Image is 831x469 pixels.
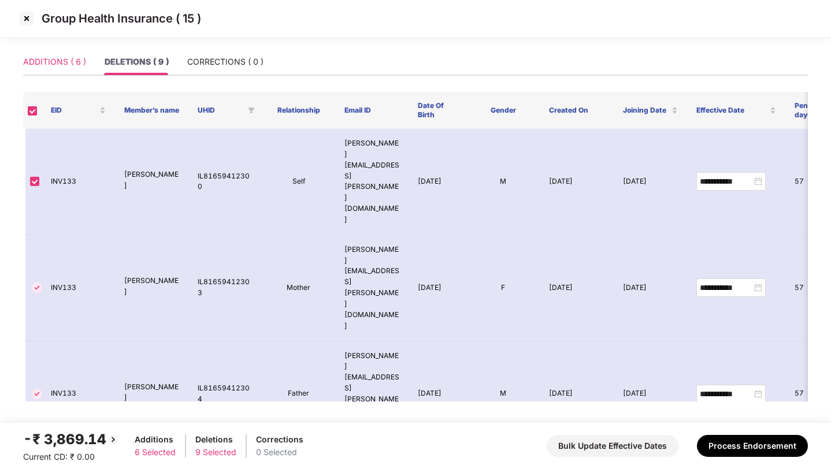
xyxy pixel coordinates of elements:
[466,235,540,341] td: F
[466,341,540,448] td: M
[409,92,466,129] th: Date Of Birth
[262,129,335,235] td: Self
[248,107,255,114] span: filter
[614,92,687,129] th: Joining Date
[23,55,86,68] div: ADDITIONS ( 6 )
[262,92,335,129] th: Relationship
[198,106,243,115] span: UHID
[687,92,785,129] th: Effective Date
[42,235,115,341] td: INV133
[697,435,808,457] button: Process Endorsement
[696,106,767,115] span: Effective Date
[17,9,36,28] img: svg+xml;base64,PHN2ZyBpZD0iQ3Jvc3MtMzJ4MzIiIHhtbG5zPSJodHRwOi8vd3d3LnczLm9yZy8yMDAwL3N2ZyIgd2lkdG...
[547,435,678,457] button: Bulk Update Effective Dates
[335,92,409,129] th: Email ID
[335,235,409,341] td: [PERSON_NAME][EMAIL_ADDRESS][PERSON_NAME][DOMAIN_NAME]
[466,129,540,235] td: M
[124,382,179,404] p: [PERSON_NAME]
[256,446,303,459] div: 0 Selected
[409,235,466,341] td: [DATE]
[23,452,95,461] span: Current CD: ₹ 0.00
[623,106,669,115] span: Joining Date
[135,446,176,459] div: 6 Selected
[188,341,262,448] td: IL81659412304
[187,55,264,68] div: CORRECTIONS ( 0 )
[540,341,613,448] td: [DATE]
[540,129,613,235] td: [DATE]
[30,387,44,401] img: svg+xml;base64,PHN2ZyBpZD0iVGljay0zMngzMiIgeG1sbnM9Imh0dHA6Ly93d3cudzMub3JnLzIwMDAvc3ZnIiB3aWR0aD...
[335,129,409,235] td: [PERSON_NAME][EMAIL_ADDRESS][PERSON_NAME][DOMAIN_NAME]
[51,106,97,115] span: EID
[246,103,257,117] span: filter
[614,235,687,341] td: [DATE]
[115,92,188,129] th: Member’s name
[540,235,613,341] td: [DATE]
[135,433,176,446] div: Additions
[124,276,179,297] p: [PERSON_NAME]
[23,429,120,451] div: -₹ 3,869.14
[124,169,179,191] p: [PERSON_NAME]
[262,235,335,341] td: Mother
[188,129,262,235] td: IL81659412300
[262,341,335,448] td: Father
[42,129,115,235] td: INV133
[106,433,120,446] img: svg+xml;base64,PHN2ZyBpZD0iQmFjay0yMHgyMCIgeG1sbnM9Imh0dHA6Ly93d3cudzMub3JnLzIwMDAvc3ZnIiB3aWR0aD...
[256,433,303,446] div: Corrections
[335,341,409,448] td: [PERSON_NAME][EMAIL_ADDRESS][PERSON_NAME][DOMAIN_NAME]
[409,341,466,448] td: [DATE]
[195,446,236,459] div: 9 Selected
[614,129,687,235] td: [DATE]
[195,433,236,446] div: Deletions
[42,92,115,129] th: EID
[188,235,262,341] td: IL81659412303
[540,92,613,129] th: Created On
[614,341,687,448] td: [DATE]
[42,12,201,25] p: Group Health Insurance ( 15 )
[466,92,540,129] th: Gender
[105,55,169,68] div: DELETIONS ( 9 )
[30,281,44,295] img: svg+xml;base64,PHN2ZyBpZD0iVGljay0zMngzMiIgeG1sbnM9Imh0dHA6Ly93d3cudzMub3JnLzIwMDAvc3ZnIiB3aWR0aD...
[409,129,466,235] td: [DATE]
[42,341,115,448] td: INV133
